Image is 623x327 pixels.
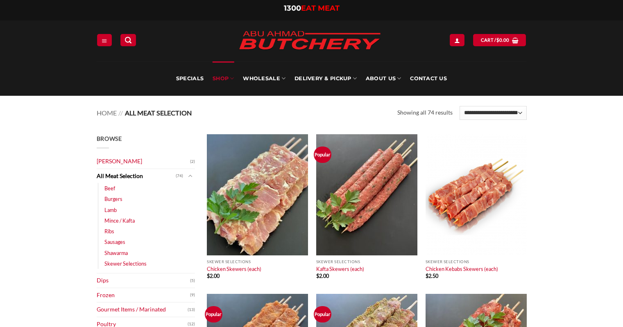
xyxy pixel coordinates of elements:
[207,134,308,255] img: Chicken Skewers
[176,61,204,96] a: Specials
[316,266,364,272] a: Kafta Skewers (each)
[410,61,447,96] a: Contact Us
[426,273,438,279] bdi: 2.50
[213,61,234,96] a: SHOP
[207,273,220,279] bdi: 2.00
[426,259,527,264] p: Skewer Selections
[366,61,401,96] a: About Us
[97,273,190,288] a: Dips
[316,273,329,279] bdi: 2.00
[185,171,195,180] button: Toggle
[188,304,195,316] span: (13)
[97,154,190,169] a: [PERSON_NAME]
[295,61,357,96] a: Delivery & Pickup
[104,226,114,237] a: Ribs
[426,134,527,255] img: Chicken Kebabs Skewers
[176,170,183,182] span: (74)
[316,134,417,255] img: Kafta Skewers
[104,183,115,194] a: Beef
[243,61,285,96] a: Wholesale
[97,34,112,46] a: Menu
[284,4,340,13] a: 1300EAT MEAT
[450,34,464,46] a: Login
[232,25,387,56] img: Abu Ahmad Butchery
[97,135,122,142] span: Browse
[190,289,195,301] span: (9)
[207,266,261,272] a: Chicken Skewers (each)
[473,34,526,46] a: View cart
[104,237,125,247] a: Sausages
[207,259,308,264] p: Skewer Selections
[496,37,510,43] bdi: 0.00
[190,275,195,287] span: (5)
[104,215,135,226] a: Mince / Kafta
[426,273,428,279] span: $
[496,36,499,44] span: $
[97,169,176,183] a: All Meat Selection
[460,106,526,120] select: Shop order
[426,266,498,272] a: Chicken Kebabs Skewers (each)
[120,34,136,46] a: Search
[301,4,340,13] span: EAT MEAT
[97,302,188,317] a: Gourmet Items / Marinated
[104,248,128,258] a: Shawarma
[190,156,195,168] span: (2)
[207,273,210,279] span: $
[316,273,319,279] span: $
[284,4,301,13] span: 1300
[104,205,117,215] a: Lamb
[481,36,510,44] span: Cart /
[104,194,122,204] a: Burgers
[97,109,117,117] a: Home
[397,108,453,117] p: Showing all 74 results
[97,288,190,302] a: Frozen
[316,259,417,264] p: Skewer Selections
[104,258,147,269] a: Skewer Selections
[118,109,123,117] span: //
[125,109,192,117] span: All Meat Selection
